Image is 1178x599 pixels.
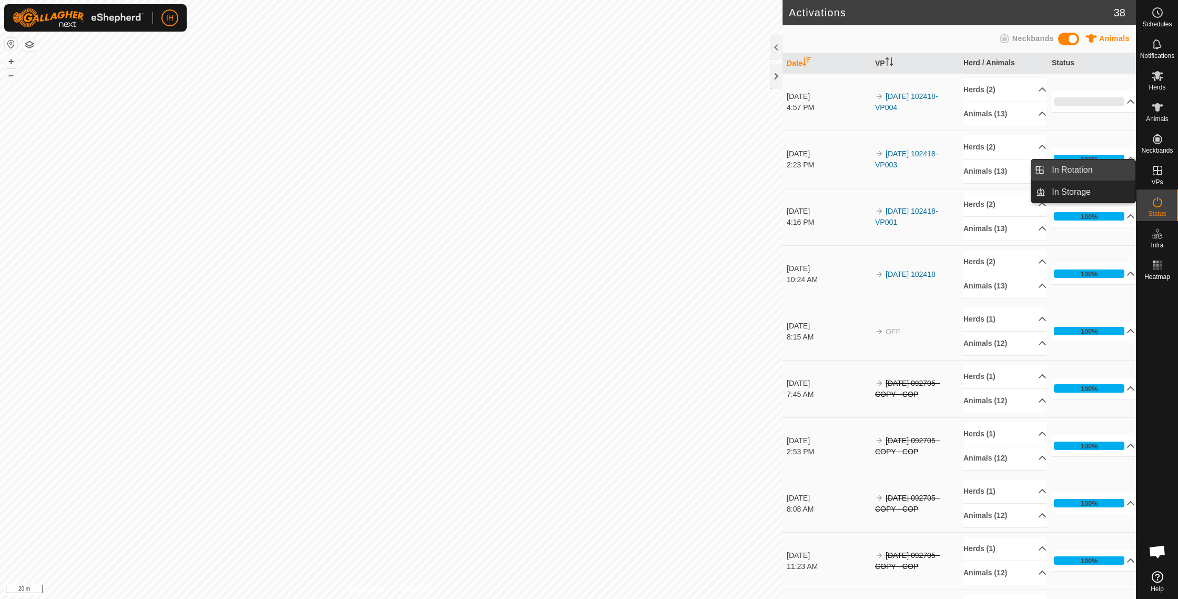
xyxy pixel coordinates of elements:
img: arrow [875,207,883,215]
div: 100% [1081,441,1098,451]
div: [DATE] [787,321,870,332]
span: OFF [886,327,900,336]
span: IH [166,13,174,24]
p-accordion-header: Herds (1) [963,537,1047,561]
button: Map Layers [23,38,36,51]
div: 2:23 PM [787,159,870,171]
img: arrow [875,494,883,502]
div: [DATE] [787,550,870,561]
a: [DATE] 102418-VP001 [875,207,938,226]
p-accordion-header: Animals (12) [963,332,1047,355]
p-accordion-header: Herds (1) [963,422,1047,446]
a: Privacy Policy [350,585,389,595]
div: 100% [1054,499,1124,507]
li: In Storage [1031,182,1135,203]
p-accordion-header: 100% [1052,263,1135,284]
div: [DATE] [787,493,870,504]
span: Heatmap [1144,274,1170,280]
a: [DATE] 102418 [886,270,936,278]
th: Herd / Animals [959,53,1048,74]
a: Contact Us [402,585,433,595]
img: arrow [875,327,883,336]
p-accordion-header: Herds (2) [963,135,1047,159]
p-accordion-header: 100% [1052,148,1135,169]
div: [DATE] [787,91,870,102]
p-accordion-header: Herds (2) [963,78,1047,102]
span: Schedules [1142,21,1172,27]
a: [DATE] 102418-VP003 [875,149,938,169]
span: Help [1151,586,1164,592]
div: 100% [1054,155,1124,163]
span: Infra [1151,242,1163,248]
span: In Rotation [1052,164,1092,176]
div: 100% [1081,269,1098,279]
img: arrow [875,379,883,387]
p-accordion-header: Animals (13) [963,274,1047,298]
div: 4:16 PM [787,217,870,228]
div: [DATE] [787,206,870,217]
p-accordion-header: Animals (13) [963,159,1047,183]
img: arrow [875,551,883,560]
a: In Storage [1045,182,1135,203]
span: Status [1148,211,1166,217]
a: Help [1136,567,1178,596]
span: Neckbands [1141,147,1173,154]
a: [DATE] 102418-VP004 [875,92,938,112]
span: In Storage [1052,186,1091,198]
div: 10:24 AM [787,274,870,285]
div: 7:45 AM [787,389,870,400]
div: [DATE] [787,263,870,274]
th: Status [1048,53,1136,74]
th: VP [871,53,959,74]
p-accordion-header: Animals (12) [963,446,1047,470]
p-sorticon: Activate to sort [803,59,811,67]
div: 100% [1054,269,1124,278]
span: VPs [1151,179,1163,185]
div: 100% [1054,384,1124,393]
a: Open chat [1142,536,1173,567]
button: – [5,69,17,82]
s: [DATE] 092705 - COPY - COP [875,379,940,398]
div: 8:08 AM [787,504,870,515]
div: 100% [1081,384,1098,394]
div: 100% [1054,212,1124,221]
p-accordion-header: 100% [1052,550,1135,571]
div: [DATE] [787,148,870,159]
li: In Rotation [1031,159,1135,181]
p-accordion-header: Herds (1) [963,480,1047,503]
p-accordion-header: 0% [1052,91,1135,112]
div: 4:57 PM [787,102,870,113]
div: 100% [1054,442,1124,450]
p-accordion-header: Herds (1) [963,365,1047,388]
img: Gallagher Logo [13,8,144,27]
button: + [5,55,17,68]
p-accordion-header: 100% [1052,378,1135,399]
div: [DATE] [787,378,870,389]
p-accordion-header: 100% [1052,435,1135,456]
s: [DATE] 092705 - COPY - COP [875,494,940,513]
img: arrow [875,149,883,158]
img: arrow [875,92,883,101]
p-accordion-header: Animals (12) [963,504,1047,527]
div: 100% [1081,498,1098,508]
p-sorticon: Activate to sort [885,59,893,67]
div: 2:53 PM [787,446,870,457]
th: Date [783,53,871,74]
p-accordion-header: Herds (2) [963,193,1047,216]
s: [DATE] 092705 - COPY - COP [875,436,940,456]
p-accordion-header: Animals (13) [963,102,1047,126]
p-accordion-header: Animals (13) [963,217,1047,241]
p-accordion-header: 100% [1052,206,1135,227]
p-accordion-header: Herds (2) [963,250,1047,274]
div: 11:23 AM [787,561,870,572]
span: 38 [1114,5,1125,21]
div: 0% [1054,97,1124,106]
h2: Activations [789,6,1114,19]
img: arrow [875,436,883,445]
p-accordion-header: Animals (12) [963,561,1047,585]
img: arrow [875,270,883,278]
s: [DATE] 092705 - COPY - COP [875,551,940,571]
span: Animals [1099,34,1130,43]
div: 100% [1081,556,1098,566]
div: 100% [1054,556,1124,565]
